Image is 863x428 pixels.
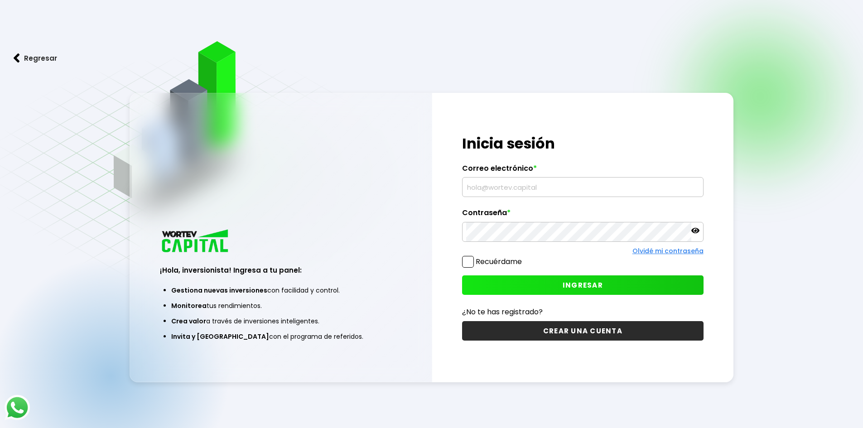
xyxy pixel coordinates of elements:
[462,321,704,341] button: CREAR UNA CUENTA
[171,301,207,310] span: Monitorea
[171,283,390,298] li: con facilidad y control.
[462,306,704,317] p: ¿No te has registrado?
[462,275,704,295] button: INGRESAR
[171,332,269,341] span: Invita y [GEOGRAPHIC_DATA]
[14,53,20,63] img: flecha izquierda
[5,395,30,420] img: logos_whatsapp-icon.242b2217.svg
[171,313,390,329] li: a través de inversiones inteligentes.
[476,256,522,267] label: Recuérdame
[160,228,231,255] img: logo_wortev_capital
[160,265,401,275] h3: ¡Hola, inversionista! Ingresa a tu panel:
[632,246,704,255] a: Olvidé mi contraseña
[171,298,390,313] li: tus rendimientos.
[563,280,603,290] span: INGRESAR
[171,286,267,295] span: Gestiona nuevas inversiones
[171,317,206,326] span: Crea valor
[171,329,390,344] li: con el programa de referidos.
[466,178,699,197] input: hola@wortev.capital
[462,133,704,154] h1: Inicia sesión
[462,164,704,178] label: Correo electrónico
[462,306,704,341] a: ¿No te has registrado?CREAR UNA CUENTA
[462,208,704,222] label: Contraseña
